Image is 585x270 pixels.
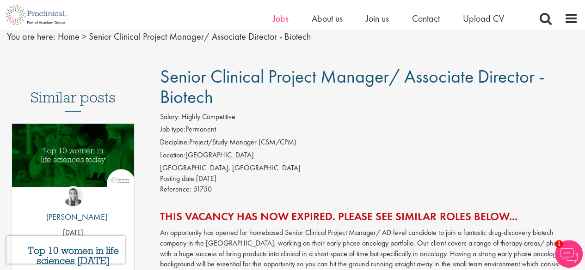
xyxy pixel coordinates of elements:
li: [GEOGRAPHIC_DATA] [160,150,578,163]
a: Contact [412,12,440,24]
span: > [82,30,86,42]
iframe: reCAPTCHA [6,236,125,264]
li: Project/Study Manager (CSM/CPM) [160,137,578,150]
h2: This vacancy has now expired. Please see similar roles below... [160,210,578,222]
label: Reference: [160,184,191,195]
label: Job type: [160,124,185,135]
a: About us [312,12,343,24]
span: Posting date: [160,174,196,183]
img: Chatbot [555,240,583,268]
label: Location: [160,150,185,161]
label: Salary: [160,112,180,122]
a: breadcrumb link [58,30,80,42]
a: Jobs [273,12,289,24]
a: Link to a post [12,124,134,205]
img: Hannah Burke [63,186,83,206]
span: 51750 [193,184,212,194]
span: 1 [555,240,563,248]
h3: Similar posts [31,90,116,112]
p: [DATE] [12,228,134,238]
span: Senior Clinical Project Manager/ Associate Director - Biotech [89,30,311,42]
div: [DATE] [160,174,578,184]
a: Hannah Burke [PERSON_NAME] [39,186,107,228]
a: Join us [366,12,389,24]
span: Highly Competitive [182,112,235,121]
span: Senior Clinical Project Manager/ Associate Director - Biotech [160,65,544,108]
li: Permanent [160,124,578,137]
a: Upload CV [463,12,504,24]
label: Discipline: [160,137,189,148]
div: [GEOGRAPHIC_DATA], [GEOGRAPHIC_DATA] [160,163,578,174]
p: [PERSON_NAME] [39,211,107,223]
img: Top 10 women in life sciences today [12,124,134,187]
span: You are here: [7,30,55,42]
